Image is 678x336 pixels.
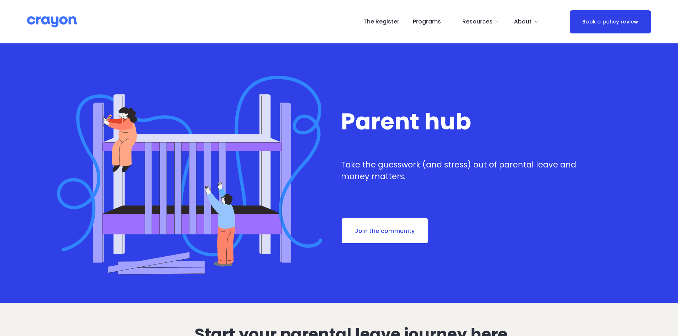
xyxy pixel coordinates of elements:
[27,16,77,28] img: Crayon
[514,17,532,27] span: About
[514,16,540,27] a: folder dropdown
[413,16,449,27] a: folder dropdown
[462,17,493,27] span: Resources
[341,110,582,134] h1: Parent hub
[341,218,429,244] a: Join the community
[363,16,399,27] a: The Register
[341,159,582,183] p: Take the guesswork (and stress) out of parental leave and money matters.
[413,17,441,27] span: Programs
[570,10,651,33] a: Book a policy review
[462,16,500,27] a: folder dropdown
